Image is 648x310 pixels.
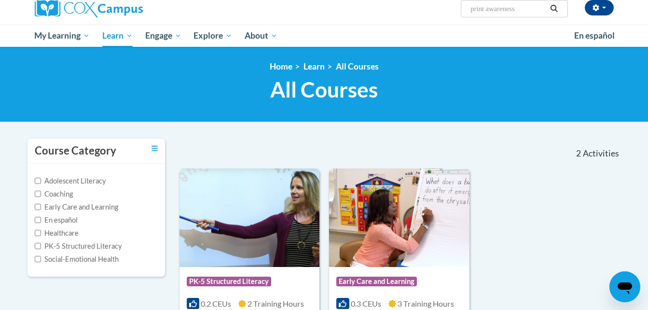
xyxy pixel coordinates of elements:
label: Coaching [35,189,73,199]
span: PK-5 Structured Literacy [187,277,271,286]
span: 0.3 CEUs [351,299,381,308]
label: Healthcare [35,228,79,239]
a: Explore [187,25,238,47]
input: Checkbox for Options [35,204,41,210]
span: Engage [145,30,181,42]
span: About [245,30,277,42]
label: PK-5 Structured Literacy [35,241,122,252]
label: Early Care and Learning [35,202,118,212]
span: 2 [576,148,581,159]
a: All Courses [336,61,379,71]
a: Toggle collapse [152,143,158,154]
a: Home [270,61,292,71]
input: Checkbox for Options [35,243,41,249]
input: Checkbox for Options [35,217,41,223]
input: Search Courses [469,3,547,14]
span: All Courses [270,77,378,102]
button: Search [547,3,561,14]
span: Explore [193,30,232,42]
label: En español [35,215,78,225]
span: 2 Training Hours [248,299,304,308]
span: Activities [583,148,619,159]
a: En español [568,26,621,46]
input: Checkbox for Options [35,256,41,262]
label: Adolescent Literacy [35,176,106,186]
a: About [238,25,284,47]
iframe: Button to launch messaging window [609,271,640,302]
a: My Learning [28,25,97,47]
div: Main menu [20,25,628,47]
span: Early Care and Learning [336,277,417,286]
span: My Learning [34,30,90,42]
a: Learn [303,61,325,71]
a: Engage [139,25,188,47]
span: 3 Training Hours [398,299,454,308]
img: Course Logo [329,169,469,267]
span: 0.2 CEUs [201,299,231,308]
input: Checkbox for Options [35,191,41,197]
a: Learn [96,25,139,47]
input: Checkbox for Options [35,178,41,184]
input: Checkbox for Options [35,230,41,236]
h3: Course Category [35,143,116,158]
span: En español [574,30,615,41]
img: Course Logo [179,169,320,267]
span: Learn [102,30,133,42]
label: Social-Emotional Health [35,254,119,265]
